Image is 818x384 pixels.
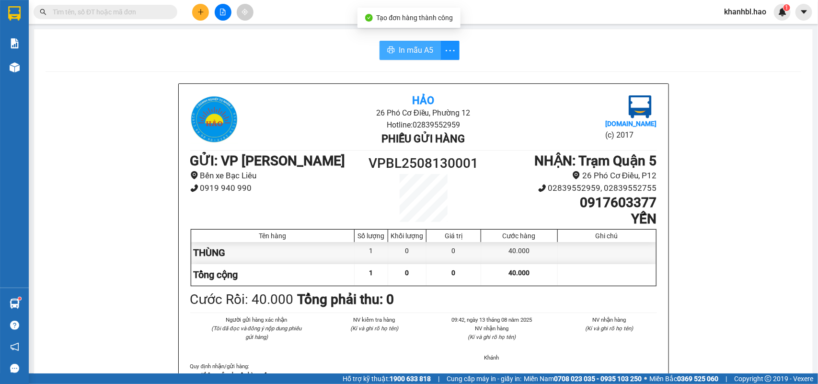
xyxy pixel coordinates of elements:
[242,9,248,15] span: aim
[388,242,426,264] div: 0
[53,7,166,17] input: Tìm tên, số ĐT hoặc mã đơn
[399,44,433,56] span: In mẫu A5
[298,291,394,307] b: Tổng phải thu: 0
[10,364,19,373] span: message
[390,375,431,383] strong: 1900 633 818
[190,289,294,310] div: Cước Rồi : 40.000
[785,4,788,11] span: 1
[268,107,579,119] li: 26 Phó Cơ Điều, Phường 12
[800,8,808,16] span: caret-down
[202,372,274,378] strong: Không vận chuyển hàng cấm.
[10,62,20,72] img: warehouse-icon
[441,45,459,57] span: more
[268,119,579,131] li: Hotline: 02839552959
[440,41,460,60] button: more
[190,169,365,182] li: Bến xe Bạc Liêu
[535,153,657,169] b: NHẬN : Trạm Quận 5
[605,129,657,141] li: (c) 2017
[554,375,642,383] strong: 0708 023 035 - 0935 103 250
[355,242,388,264] div: 1
[357,232,385,240] div: Số lượng
[572,171,580,179] span: environment
[482,169,657,182] li: 26 Phó Cơ Điều, P12
[677,375,718,383] strong: 0369 525 060
[605,120,657,128] b: [DOMAIN_NAME]
[560,232,654,240] div: Ghi chú
[215,4,231,21] button: file-add
[716,6,774,18] span: khanhbl.hao
[438,373,439,384] span: |
[482,195,657,211] h1: 0917603377
[237,4,253,21] button: aim
[412,94,434,106] b: Hảo
[644,377,647,381] span: ⚪️
[381,133,465,145] b: Phiếu gửi hàng
[365,14,373,22] span: check-circle
[452,269,456,277] span: 0
[726,373,727,384] span: |
[194,232,352,240] div: Tên hàng
[190,95,238,143] img: logo.jpg
[783,4,790,11] sup: 1
[190,171,198,179] span: environment
[18,297,21,300] sup: 1
[629,95,652,118] img: logo.jpg
[190,182,365,195] li: 0919 940 990
[190,153,346,169] b: GỬI : VP [PERSON_NAME]
[380,41,441,60] button: printerIn mẫu A5
[209,315,304,324] li: Người gửi hàng xác nhận
[343,373,431,384] span: Hỗ trợ kỹ thuật:
[586,325,634,332] i: (Kí và ghi rõ họ tên)
[350,325,398,332] i: (Kí và ghi rõ họ tên)
[377,14,453,22] span: Tạo đơn hàng thành công
[426,242,481,264] div: 0
[405,269,409,277] span: 0
[365,153,482,174] h1: VPBL2508130001
[508,269,530,277] span: 40.000
[524,373,642,384] span: Miền Nam
[778,8,787,16] img: icon-new-feature
[192,4,209,21] button: plus
[562,315,657,324] li: NV nhận hàng
[484,232,554,240] div: Cước hàng
[327,315,422,324] li: NV kiểm tra hàng
[482,211,657,227] h1: YẾN
[8,6,21,21] img: logo-vxr
[445,315,540,324] li: 09:42, ngày 13 tháng 08 năm 2025
[219,9,226,15] span: file-add
[538,184,546,192] span: phone
[10,342,19,351] span: notification
[191,242,355,264] div: THÙNG
[194,269,238,280] span: Tổng cộng
[795,4,812,21] button: caret-down
[197,9,204,15] span: plus
[391,232,424,240] div: Khối lượng
[40,9,46,15] span: search
[10,321,19,330] span: question-circle
[765,375,772,382] span: copyright
[190,184,198,192] span: phone
[387,46,395,55] span: printer
[447,373,521,384] span: Cung cấp máy in - giấy in:
[445,324,540,333] li: NV nhận hàng
[482,182,657,195] li: 02839552959, 02839552755
[211,325,301,340] i: (Tôi đã đọc và đồng ý nộp dung phiếu gửi hàng)
[481,242,557,264] div: 40.000
[10,38,20,48] img: solution-icon
[10,299,20,309] img: warehouse-icon
[445,353,540,362] li: Khánh
[468,334,516,340] i: (Kí và ghi rõ họ tên)
[649,373,718,384] span: Miền Bắc
[369,269,373,277] span: 1
[429,232,478,240] div: Giá trị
